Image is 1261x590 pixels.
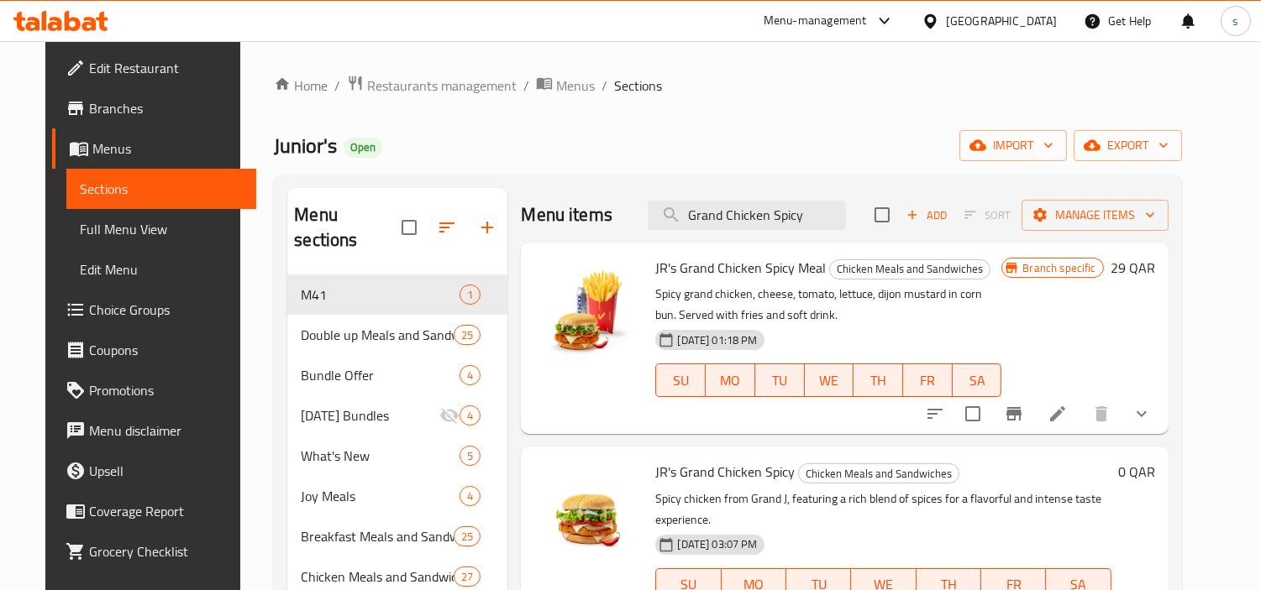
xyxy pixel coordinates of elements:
[799,464,959,483] span: Chicken Meals and Sandwiches
[900,202,954,228] button: Add
[287,436,507,476] div: What's New5
[274,75,1181,97] nav: breadcrumb
[301,486,460,506] span: Joy Meals
[460,285,481,305] div: items
[854,363,903,397] button: TH
[864,197,900,232] span: Select section
[1122,394,1162,434] button: show more
[830,259,990,279] span: Chicken Meals and Sandwiches
[755,363,805,397] button: TU
[454,325,481,345] div: items
[92,138,243,159] span: Menus
[663,368,699,393] span: SU
[648,201,846,230] input: search
[287,274,507,315] div: M411
[301,325,454,345] span: Double up Meals and Sandwiches
[89,58,243,78] span: Edit Restaurant
[52,128,256,169] a: Menus
[706,363,755,397] button: MO
[344,138,382,158] div: Open
[534,256,642,363] img: JR's Grand Chicken Spicy Meal
[460,446,481,466] div: items
[454,526,481,546] div: items
[89,300,243,320] span: Choice Groups
[89,541,243,561] span: Grocery Checklist
[467,207,507,248] button: Add section
[52,290,256,330] a: Choice Groups
[954,202,1022,228] span: Select section first
[910,368,946,393] span: FR
[764,11,867,31] div: Menu-management
[904,206,949,225] span: Add
[89,420,243,441] span: Menu disclaimer
[655,363,706,397] button: SU
[301,405,439,426] span: [DATE] Bundles
[670,332,764,348] span: [DATE] 01:18 PM
[994,394,1034,434] button: Branch-specific-item
[712,368,749,393] span: MO
[946,12,1057,30] div: [GEOGRAPHIC_DATA]
[460,287,480,303] span: 1
[900,202,954,228] span: Add item
[829,259,990,279] div: Chicken Meals and Sandwiches
[460,368,480,384] span: 4
[1111,256,1155,279] h6: 29 QAR
[66,209,256,249] a: Full Menu View
[762,368,798,393] span: TU
[1016,260,1102,276] span: Branch specific
[655,255,826,280] span: JR's Grand Chicken Spicy Meal
[301,285,460,305] span: M41
[287,315,507,355] div: Double up Meals and Sandwiches25
[1232,12,1238,30] span: s
[860,368,896,393] span: TH
[460,448,480,464] span: 5
[534,460,642,567] img: JR's Grand Chicken Spicy
[52,451,256,491] a: Upsell
[66,169,256,209] a: Sections
[52,48,256,88] a: Edit Restaurant
[52,88,256,128] a: Branches
[89,380,243,400] span: Promotions
[903,363,953,397] button: FR
[66,249,256,290] a: Edit Menu
[52,491,256,531] a: Coverage Report
[80,219,243,239] span: Full Menu View
[798,463,959,483] div: Chicken Meals and Sandwiches
[367,76,517,96] span: Restaurants management
[655,459,795,484] span: JR's Grand Chicken Spicy
[1035,205,1155,226] span: Manage items
[959,130,1067,161] button: import
[52,410,256,451] a: Menu disclaimer
[953,363,1002,397] button: SA
[391,210,427,245] span: Select all sections
[1022,200,1169,231] button: Manage items
[1048,404,1068,424] a: Edit menu item
[556,76,595,96] span: Menus
[334,76,340,96] li: /
[301,526,454,546] span: Breakfast Meals and Sandwiches
[301,365,460,385] span: Bundle Offer
[301,446,460,466] span: What's New
[805,363,854,397] button: WE
[812,368,848,393] span: WE
[344,140,382,154] span: Open
[274,127,337,164] span: Junior's
[274,76,328,96] a: Home
[454,327,480,343] span: 25
[655,284,1001,326] p: Spicy grand chicken, cheese, tomato, lettuce, dijon mustard in corn bun. Served with fries and so...
[89,340,243,360] span: Coupons
[460,488,480,504] span: 4
[301,567,454,587] span: Chicken Meals and Sandwiches
[460,365,481,385] div: items
[80,179,243,199] span: Sections
[614,76,662,96] span: Sections
[52,370,256,410] a: Promotions
[439,405,460,426] svg: Inactive section
[460,408,480,424] span: 4
[959,368,996,393] span: SA
[915,394,955,434] button: sort-choices
[287,355,507,395] div: Bundle Offer4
